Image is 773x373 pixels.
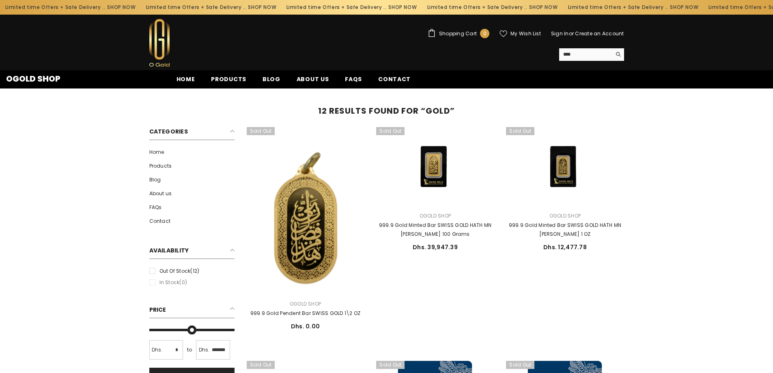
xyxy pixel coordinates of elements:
a: link [149,214,171,228]
span: FAQs [345,75,362,83]
h1: 12 results found for “GOLD” [149,97,624,127]
span: Home [177,75,195,83]
span: 0 [483,29,487,38]
a: Create an Account [575,30,624,37]
span: Sold out [247,361,275,369]
span: Blog [149,176,161,183]
span: Sold out [247,127,275,135]
span: (12) [190,267,199,274]
span: About us [297,75,329,83]
a: link [149,187,172,201]
a: 999.9 Gold Minted Bar SWISS GOLD HATH MN [PERSON_NAME] 1 OZ [506,221,624,239]
span: Price [149,306,166,314]
a: Home [168,75,203,88]
a: Ogold Shop [290,300,321,307]
a: Contact [370,75,419,88]
div: Limited time Offers + Safe Delivery .. [281,1,422,14]
h2: Categories [149,127,235,140]
span: Dhs. [152,345,163,354]
a: 999.9 Gold Minted Bar SWISS GOLD HATH MN FADL RABY 1 OZ [506,127,624,205]
div: Limited time Offers + Safe Delivery .. [422,1,563,14]
span: Dhs. 0.00 [291,322,320,330]
span: Blog [263,75,280,83]
button: Search [612,48,624,60]
a: 999.9 Gold Pendent Bar SWISS GOLD 1\2 OZ [247,127,364,294]
label: Out of stock [149,267,235,276]
a: link [149,173,161,187]
a: My Wish List [500,30,541,37]
a: Products [203,75,254,88]
span: Dhs. [199,345,210,354]
a: Sign In [551,30,569,37]
span: Sold out [506,127,534,135]
a: 999.9 Gold Minted Bar SWISS GOLD HATH MN [PERSON_NAME] 100 Grams [376,221,494,239]
a: Ogold Shop [549,212,581,219]
span: Contact [149,218,171,224]
a: SHOP NOW [248,3,276,12]
a: SHOP NOW [107,3,136,12]
span: My Wish List [510,31,541,36]
span: to [185,345,194,354]
a: SHOP NOW [670,3,698,12]
a: Blog [254,75,289,88]
span: About us [149,190,172,197]
summary: Search [559,48,624,61]
span: Dhs. 12,477.78 [543,243,587,251]
span: Dhs. 39,947.39 [413,243,458,251]
a: Ogold Shop [420,212,451,219]
a: About us [289,75,337,88]
span: Sold out [376,127,405,135]
span: Products [211,75,246,83]
a: FAQs [337,75,370,88]
img: Ogold Shop [149,19,170,67]
a: SHOP NOW [529,3,558,12]
span: Sold out [506,361,534,369]
span: FAQs [149,204,162,211]
span: Products [149,162,172,169]
a: link [149,201,162,214]
span: Shopping Cart [439,31,477,36]
span: Contact [378,75,411,83]
span: Sold out [376,361,405,369]
div: Limited time Offers + Safe Delivery .. [563,1,704,14]
a: Shopping Cart [428,29,489,38]
span: or [569,30,574,37]
a: link [149,159,172,173]
a: link [149,145,164,159]
span: Availability [149,246,189,254]
a: 999.9 Gold Pendent Bar SWISS GOLD 1\2 OZ [247,309,364,318]
a: Ogold Shop [6,75,60,83]
span: Home [149,149,164,155]
a: 999.9 Gold Minted Bar SWISS GOLD HATH MN FADL RABY 100 Grams [376,127,494,205]
a: SHOP NOW [389,3,417,12]
div: Limited time Offers + Safe Delivery .. [141,1,282,14]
